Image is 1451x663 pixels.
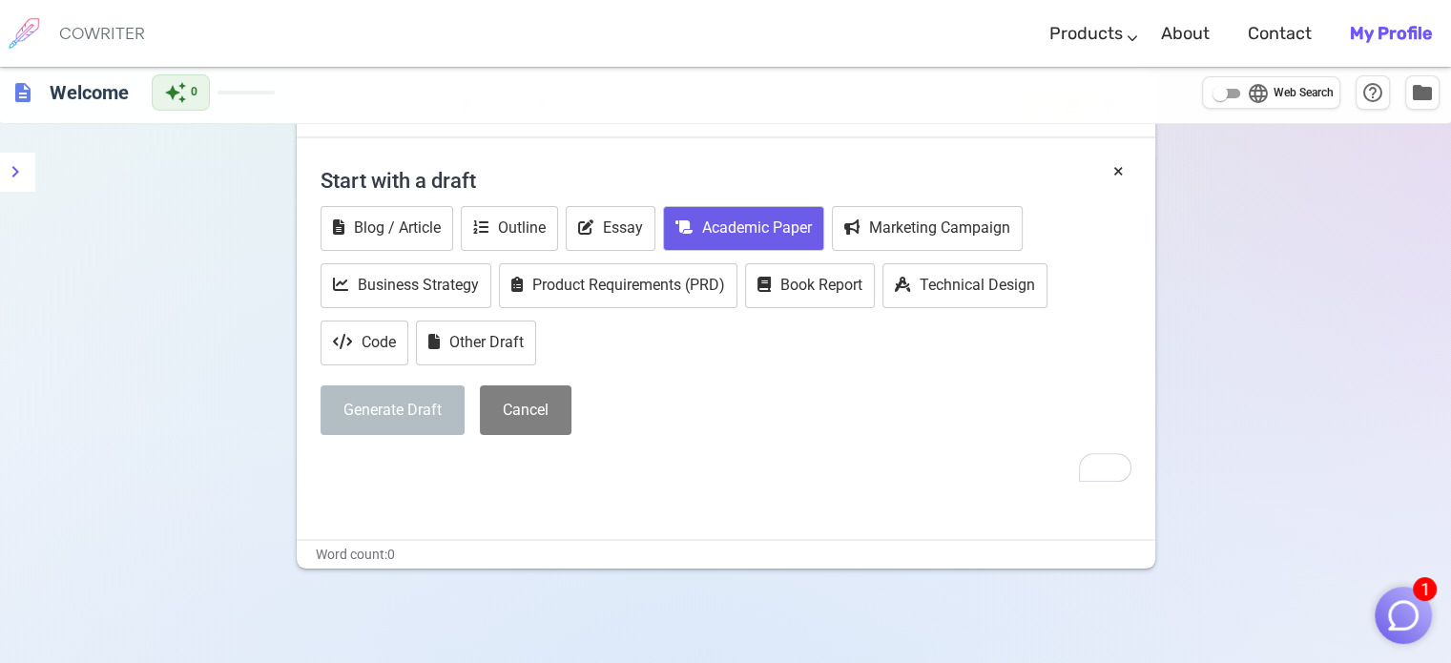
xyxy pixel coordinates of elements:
[1049,6,1123,62] a: Products
[1350,23,1432,44] b: My Profile
[321,206,453,251] button: Blog / Article
[1413,577,1437,601] span: 1
[321,157,1131,203] h4: Start with a draft
[461,206,558,251] button: Outline
[1248,6,1312,62] a: Contact
[1356,75,1390,110] button: Help & Shortcuts
[1385,597,1421,633] img: Close chat
[1274,84,1334,103] span: Web Search
[832,206,1023,251] button: Marketing Campaign
[321,263,491,308] button: Business Strategy
[745,263,875,308] button: Book Report
[480,385,571,436] button: Cancel
[1375,587,1432,644] button: 1
[11,81,34,104] span: description
[42,73,136,112] h6: Click to edit title
[164,81,187,104] span: auto_awesome
[1350,6,1432,62] a: My Profile
[1411,81,1434,104] span: folder
[191,83,197,102] span: 0
[1247,82,1270,105] span: language
[1405,75,1440,110] button: Manage Documents
[882,263,1047,308] button: Technical Design
[59,25,145,42] h6: COWRITER
[416,321,536,365] button: Other Draft
[663,206,824,251] button: Academic Paper
[321,321,408,365] button: Code
[1113,157,1124,185] button: ×
[297,541,1155,569] div: Word count: 0
[1361,81,1384,104] span: help_outline
[499,263,737,308] button: Product Requirements (PRD)
[1161,6,1210,62] a: About
[321,385,465,436] button: Generate Draft
[321,157,1131,484] div: To enrich screen reader interactions, please activate Accessibility in Grammarly extension settings
[566,206,655,251] button: Essay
